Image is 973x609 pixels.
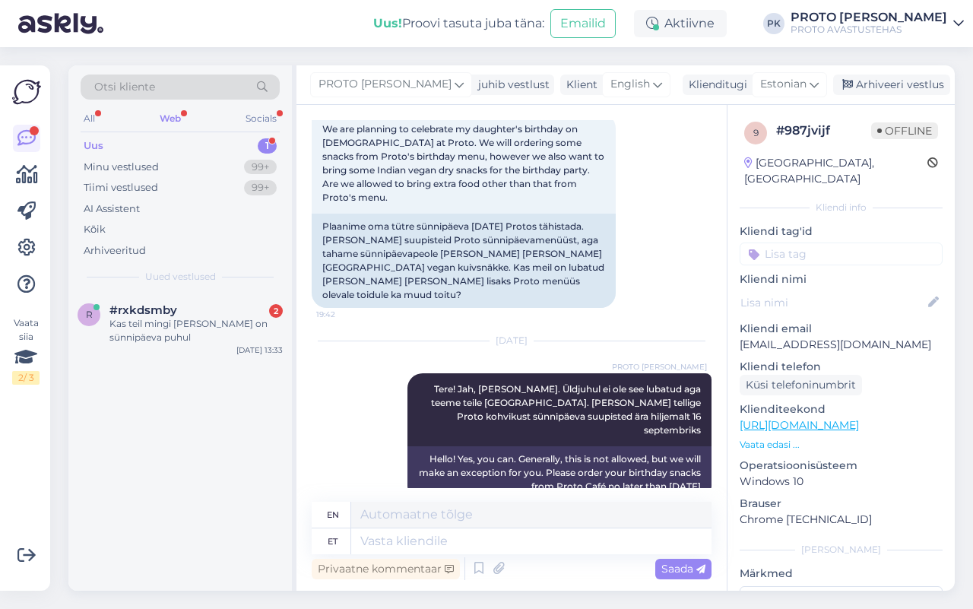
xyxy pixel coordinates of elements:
div: juhib vestlust [472,77,550,93]
div: 99+ [244,160,277,175]
div: [DATE] 13:33 [236,344,283,356]
div: Aktiivne [634,10,727,37]
div: [PERSON_NAME] [740,543,943,557]
div: PK [763,13,784,34]
b: Uus! [373,16,402,30]
img: Askly Logo [12,78,41,106]
div: Klienditugi [683,77,747,93]
div: Tiimi vestlused [84,180,158,195]
a: PROTO [PERSON_NAME]PROTO AVASTUSTEHAS [791,11,964,36]
p: [EMAIL_ADDRESS][DOMAIN_NAME] [740,337,943,353]
div: [DATE] [312,334,712,347]
input: Lisa nimi [740,294,925,311]
div: PROTO [PERSON_NAME] [791,11,947,24]
span: Tere! Jah, [PERSON_NAME]. Üldjuhul ei ole see lubatud aga teeme teile [GEOGRAPHIC_DATA]. [PERSON_... [431,383,703,436]
span: Otsi kliente [94,79,155,95]
div: 2 / 3 [12,371,40,385]
span: Uued vestlused [145,270,216,284]
div: 1 [258,138,277,154]
p: Brauser [740,496,943,512]
p: Märkmed [740,566,943,582]
div: PROTO AVASTUSTEHAS [791,24,947,36]
div: Kliendi info [740,201,943,214]
span: Saada [661,562,705,576]
span: English [610,76,650,93]
div: 2 [269,304,283,318]
p: Chrome [TECHNICAL_ID] [740,512,943,528]
div: Proovi tasuta juba täna: [373,14,544,33]
div: AI Assistent [84,201,140,217]
div: Küsi telefoninumbrit [740,375,862,395]
span: #rxkdsmby [109,303,177,317]
div: Socials [242,109,280,128]
div: Vaata siia [12,316,40,385]
p: Klienditeekond [740,401,943,417]
span: 19:42 [316,309,373,320]
div: Hello! Yes, you can. Generally, this is not allowed, but we will make an exception for you. Pleas... [407,446,712,500]
div: Plaanime oma tütre sünnipäeva [DATE] Protos tähistada. [PERSON_NAME] suupisteid Proto sünnipäevam... [312,214,616,308]
p: Kliendi email [740,321,943,337]
div: Arhiveeri vestlus [833,75,950,95]
div: en [327,502,339,528]
p: Kliendi nimi [740,271,943,287]
div: Minu vestlused [84,160,159,175]
p: Kliendi tag'id [740,224,943,239]
div: 99+ [244,180,277,195]
span: Offline [871,122,938,139]
p: Kliendi telefon [740,359,943,375]
p: Operatsioonisüsteem [740,458,943,474]
div: Klient [560,77,597,93]
div: [GEOGRAPHIC_DATA], [GEOGRAPHIC_DATA] [744,155,927,187]
div: Privaatne kommentaar [312,559,460,579]
span: We are planning to celebrate my daughter's birthday on [DEMOGRAPHIC_DATA] at Proto. We will order... [322,123,607,203]
div: et [328,528,338,554]
div: # 987jvijf [776,122,871,140]
span: 9 [753,127,759,138]
p: Windows 10 [740,474,943,490]
div: Uus [84,138,103,154]
div: All [81,109,98,128]
button: Emailid [550,9,616,38]
div: Arhiveeritud [84,243,146,259]
span: Estonian [760,76,807,93]
input: Lisa tag [740,243,943,265]
div: Web [157,109,184,128]
p: Vaata edasi ... [740,438,943,452]
div: Kas teil mingi [PERSON_NAME] on sünnipäeva puhul [109,317,283,344]
a: [URL][DOMAIN_NAME] [740,418,859,432]
span: PROTO [PERSON_NAME] [612,361,707,373]
span: PROTO [PERSON_NAME] [319,76,452,93]
div: Kõik [84,222,106,237]
span: r [86,309,93,320]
